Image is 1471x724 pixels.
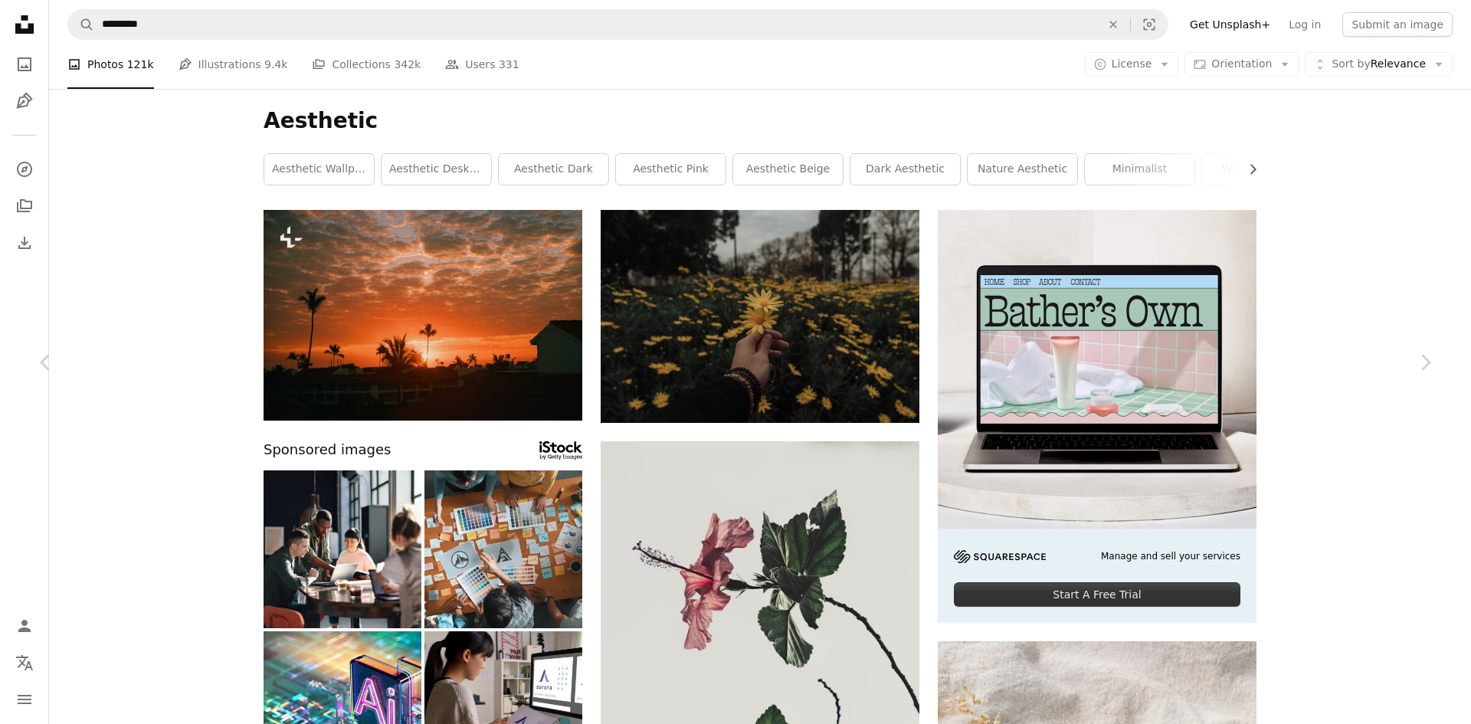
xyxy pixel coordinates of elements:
button: Clear [1096,10,1130,39]
a: Users 331 [445,40,519,89]
a: pink Hibiscus rosa-sinensis flower on white background [601,673,919,686]
img: file-1705255347840-230a6ab5bca9image [954,550,1046,563]
span: Relevance [1332,57,1426,72]
span: 342k [394,56,421,73]
span: Sponsored images [264,439,391,461]
a: aesthetic wallpaper [264,154,374,185]
a: aesthetic pink [616,154,726,185]
a: wallpaper 4k [1202,154,1312,185]
img: person holding yellow daisy flowers [601,210,919,423]
a: Collections [9,191,40,221]
button: Menu [9,684,40,715]
img: Diverse Team Working Together in Modern Co-Working Space [264,470,421,628]
a: Photos [9,49,40,80]
a: Explore [9,154,40,185]
img: Top view of smart business team write graphic logo on meeting table. Symposium. [424,470,582,628]
span: Manage and sell your services [1101,550,1240,563]
a: Log in [1279,12,1330,37]
button: Sort byRelevance [1305,52,1453,77]
button: Search Unsplash [68,10,94,39]
a: the sun is setting over a city with palm trees [264,308,582,322]
h1: Aesthetic [264,107,1256,135]
button: Language [9,647,40,678]
a: aesthetic desktop wallpaper [382,154,491,185]
form: Find visuals sitewide [67,9,1168,40]
button: Orientation [1184,52,1299,77]
a: Illustrations [9,86,40,116]
a: Download History [9,228,40,258]
a: Next [1379,289,1471,436]
a: dark aesthetic [850,154,960,185]
a: minimalist [1085,154,1194,185]
span: Sort by [1332,57,1370,70]
a: Manage and sell your servicesStart A Free Trial [938,210,1256,623]
a: Get Unsplash+ [1181,12,1279,37]
button: License [1085,52,1179,77]
a: aesthetic dark [499,154,608,185]
span: License [1112,57,1152,70]
a: aesthetic beige [733,154,843,185]
a: person holding yellow daisy flowers [601,309,919,323]
a: Collections 342k [312,40,421,89]
img: the sun is setting over a city with palm trees [264,210,582,421]
a: nature aesthetic [968,154,1077,185]
img: file-1707883121023-8e3502977149image [938,210,1256,529]
button: Visual search [1131,10,1168,39]
div: Start A Free Trial [954,582,1240,607]
button: scroll list to the right [1239,154,1256,185]
span: Orientation [1211,57,1272,70]
a: Illustrations 9.4k [179,40,288,89]
button: Submit an image [1342,12,1453,37]
a: Log in / Sign up [9,611,40,641]
span: 331 [499,56,519,73]
span: 9.4k [264,56,287,73]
